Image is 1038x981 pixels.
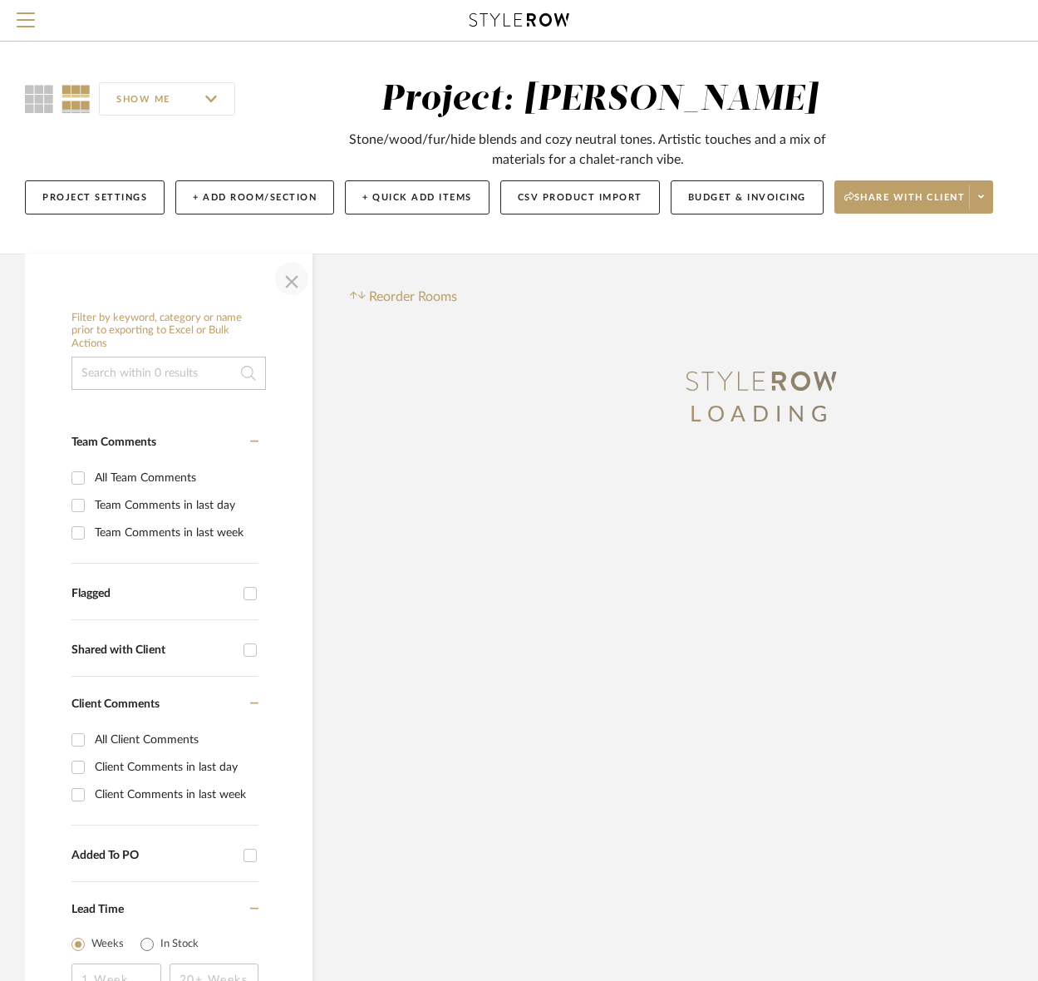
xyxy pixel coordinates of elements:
[71,643,235,658] div: Shared with Client
[95,492,254,519] div: Team Comments in last day
[71,849,235,863] div: Added To PO
[345,180,489,214] button: + Quick Add Items
[671,180,824,214] button: Budget & Invoicing
[160,936,199,953] label: In Stock
[71,436,156,448] span: Team Comments
[71,698,160,710] span: Client Comments
[275,262,308,295] button: Close
[71,357,266,390] input: Search within 0 results
[95,520,254,546] div: Team Comments in last week
[175,180,334,214] button: + Add Room/Section
[71,587,235,601] div: Flagged
[690,404,833,426] span: LOADING
[71,904,124,915] span: Lead Time
[844,191,966,216] span: Share with client
[381,82,818,117] div: Project: [PERSON_NAME]
[71,312,266,351] h6: Filter by keyword, category or name prior to exporting to Excel or Bulk Actions
[95,781,254,808] div: Client Comments in last week
[95,727,254,753] div: All Client Comments
[328,130,847,170] div: Stone/wood/fur/hide blends and cozy neutral tones. Artistic touches and a mix of materials for a ...
[500,180,660,214] button: CSV Product Import
[91,936,124,953] label: Weeks
[95,465,254,491] div: All Team Comments
[834,180,994,214] button: Share with client
[369,287,457,307] span: Reorder Rooms
[350,287,457,307] button: Reorder Rooms
[95,754,254,781] div: Client Comments in last day
[25,180,165,214] button: Project Settings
